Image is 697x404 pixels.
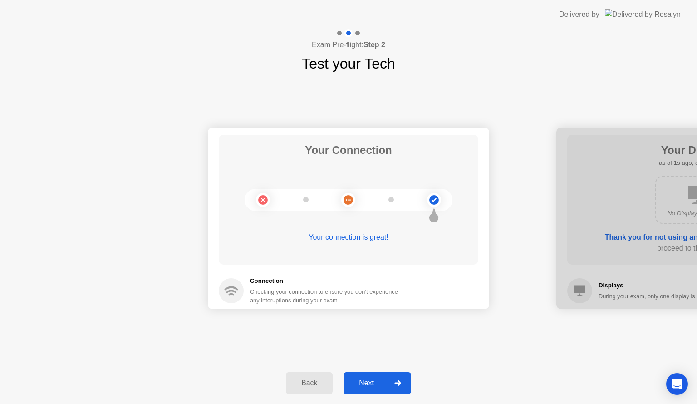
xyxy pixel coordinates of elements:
[344,372,411,394] button: Next
[286,372,333,394] button: Back
[559,9,599,20] div: Delivered by
[250,287,403,305] div: Checking your connection to ensure you don’t experience any interuptions during your exam
[312,39,385,50] h4: Exam Pre-flight:
[666,373,688,395] div: Open Intercom Messenger
[363,41,385,49] b: Step 2
[219,232,478,243] div: Your connection is great!
[305,142,392,158] h1: Your Connection
[605,9,681,20] img: Delivered by Rosalyn
[346,379,387,387] div: Next
[289,379,330,387] div: Back
[302,53,395,74] h1: Test your Tech
[250,276,403,286] h5: Connection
